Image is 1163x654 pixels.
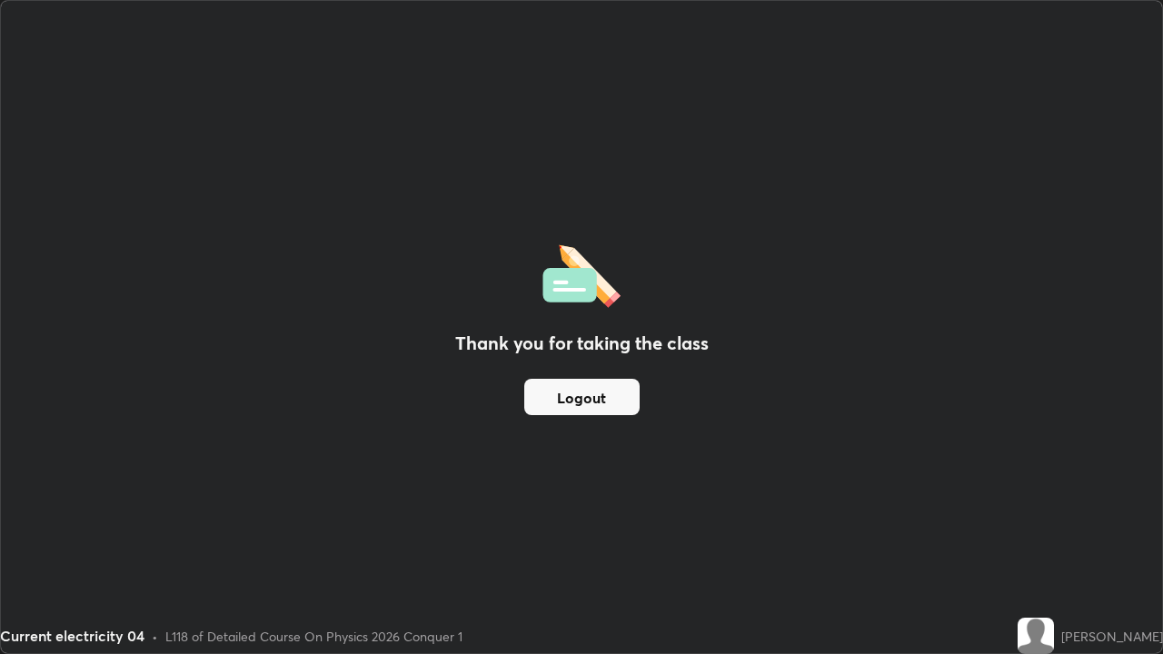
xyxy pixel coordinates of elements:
[165,627,462,646] div: L118 of Detailed Course On Physics 2026 Conquer 1
[524,379,640,415] button: Logout
[455,330,709,357] h2: Thank you for taking the class
[1061,627,1163,646] div: [PERSON_NAME]
[542,239,621,308] img: offlineFeedback.1438e8b3.svg
[152,627,158,646] div: •
[1018,618,1054,654] img: default.png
